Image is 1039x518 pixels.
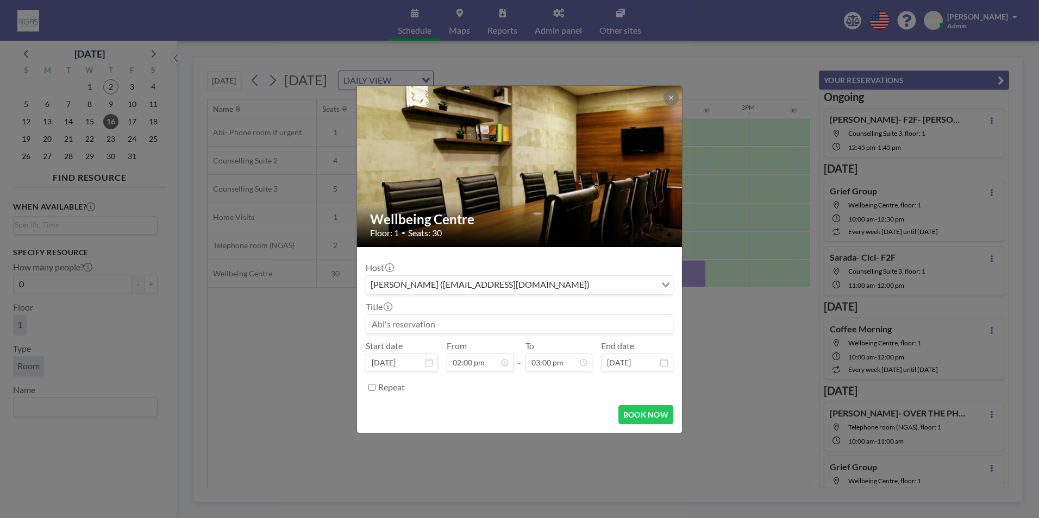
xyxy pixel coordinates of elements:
[366,276,673,294] div: Search for option
[368,278,592,292] span: [PERSON_NAME] ([EMAIL_ADDRESS][DOMAIN_NAME])
[366,315,673,333] input: Abi's reservation
[366,262,393,273] label: Host
[408,228,442,238] span: Seats: 30
[518,344,521,368] span: -
[370,228,399,238] span: Floor: 1
[618,405,673,424] button: BOOK NOW
[402,229,405,237] span: •
[593,278,655,292] input: Search for option
[447,340,467,351] label: From
[357,58,683,275] img: 537.jpg
[366,340,403,351] label: Start date
[525,340,534,351] label: To
[366,301,391,312] label: Title
[378,382,405,393] label: Repeat
[370,211,670,228] h2: Wellbeing Centre
[601,340,634,351] label: End date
